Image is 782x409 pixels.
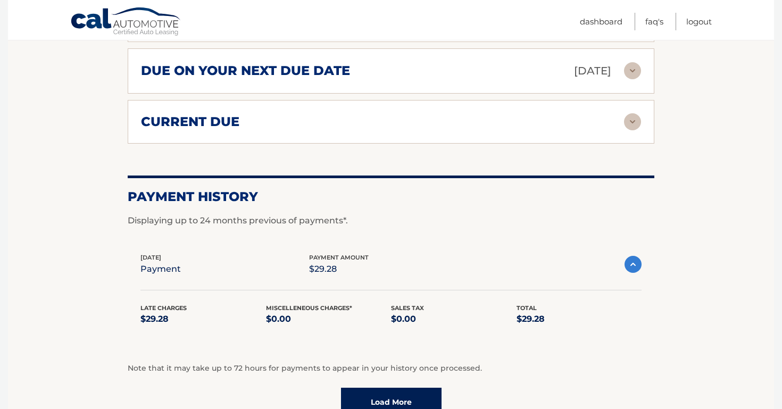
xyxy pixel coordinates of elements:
[624,62,641,79] img: accordion-rest.svg
[391,312,517,327] p: $0.00
[266,312,392,327] p: $0.00
[625,256,642,273] img: accordion-active.svg
[128,214,654,227] p: Displaying up to 24 months previous of payments*.
[309,254,369,261] span: payment amount
[645,13,663,30] a: FAQ's
[140,254,161,261] span: [DATE]
[580,13,622,30] a: Dashboard
[140,262,181,277] p: payment
[140,304,187,312] span: Late Charges
[128,189,654,205] h2: Payment History
[686,13,712,30] a: Logout
[140,312,266,327] p: $29.28
[309,262,369,277] p: $29.28
[266,304,352,312] span: Miscelleneous Charges*
[141,63,350,79] h2: due on your next due date
[517,312,642,327] p: $29.28
[391,304,424,312] span: Sales Tax
[574,62,611,80] p: [DATE]
[517,304,537,312] span: Total
[70,7,182,38] a: Cal Automotive
[141,114,239,130] h2: current due
[624,113,641,130] img: accordion-rest.svg
[128,362,654,375] p: Note that it may take up to 72 hours for payments to appear in your history once processed.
